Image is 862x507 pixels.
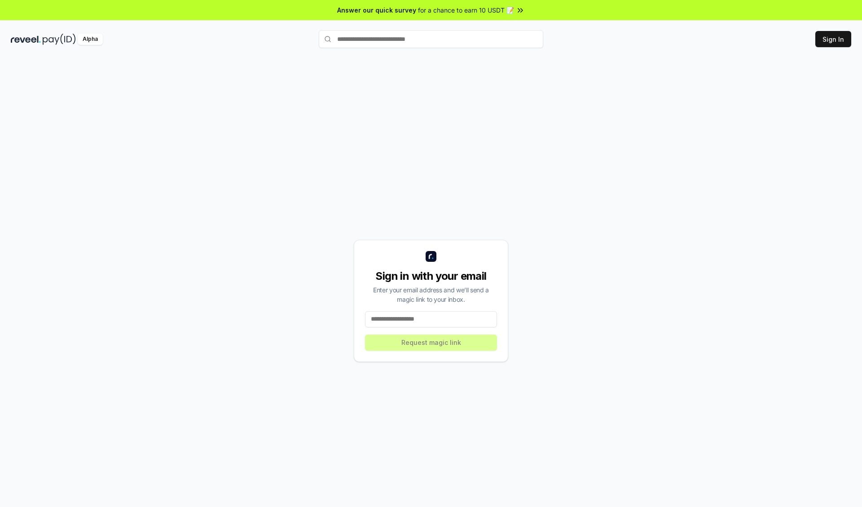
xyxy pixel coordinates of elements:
div: Sign in with your email [365,269,497,283]
span: Answer our quick survey [337,5,416,15]
img: pay_id [43,34,76,45]
img: reveel_dark [11,34,41,45]
img: logo_small [426,251,436,262]
button: Sign In [815,31,851,47]
div: Alpha [78,34,103,45]
div: Enter your email address and we’ll send a magic link to your inbox. [365,285,497,304]
span: for a chance to earn 10 USDT 📝 [418,5,514,15]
